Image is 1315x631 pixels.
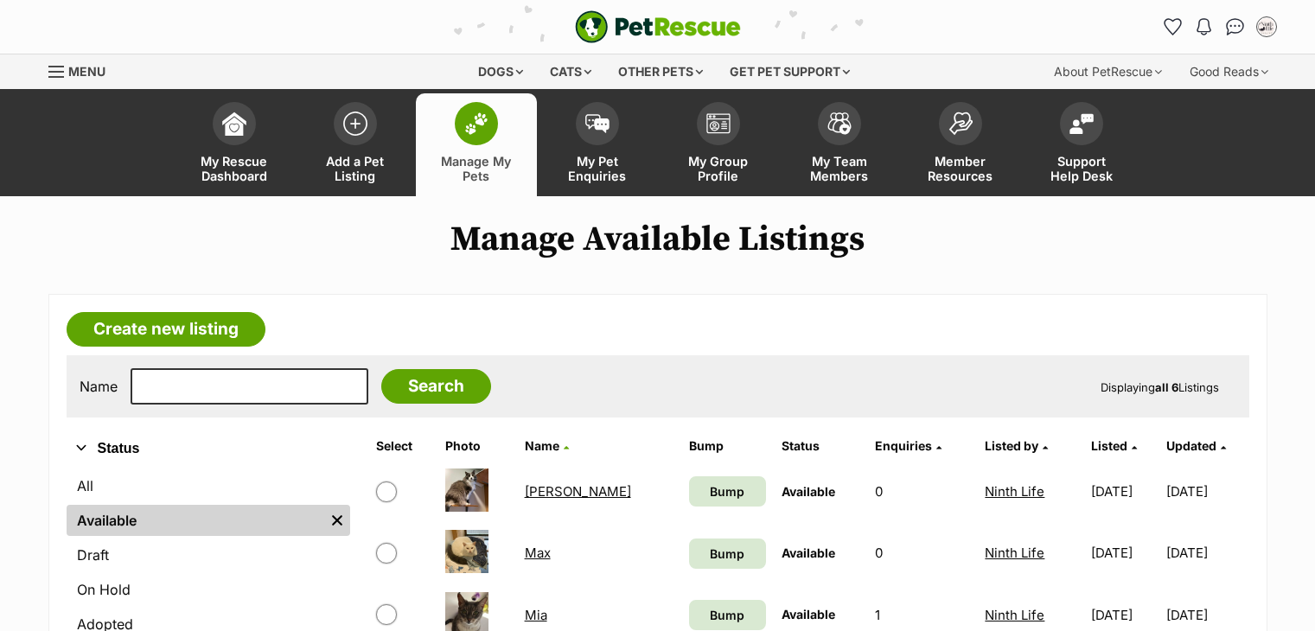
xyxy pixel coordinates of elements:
[922,154,999,183] span: Member Resources
[381,369,491,404] input: Search
[575,10,741,43] img: logo-e224e6f780fb5917bec1dbf3a21bbac754714ae5b6737aabdf751b685950b380.svg
[1178,54,1280,89] div: Good Reads
[710,545,744,563] span: Bump
[1166,438,1226,453] a: Updated
[875,438,942,453] a: Enquiries
[710,606,744,624] span: Bump
[689,600,767,630] a: Bump
[1069,113,1094,134] img: help-desk-icon-fdf02630f3aa405de69fd3d07c3f3aa587a6932b1a1747fa1d2bba05be0121f9.svg
[525,483,631,500] a: [PERSON_NAME]
[466,54,535,89] div: Dogs
[1084,462,1165,521] td: [DATE]
[537,93,658,196] a: My Pet Enquiries
[575,10,741,43] a: PetRescue
[525,438,559,453] span: Name
[222,112,246,136] img: dashboard-icon-eb2f2d2d3e046f16d808141f083e7271f6b2e854fb5c12c21221c1fb7104beca.svg
[606,54,715,89] div: Other pets
[67,505,324,536] a: Available
[80,379,118,394] label: Name
[67,470,350,501] a: All
[1042,54,1174,89] div: About PetRescue
[1043,154,1120,183] span: Support Help Desk
[1191,13,1218,41] button: Notifications
[1155,380,1178,394] strong: all 6
[710,482,744,500] span: Bump
[1091,438,1127,453] span: Listed
[525,438,569,453] a: Name
[67,437,350,460] button: Status
[195,154,273,183] span: My Rescue Dashboard
[1021,93,1142,196] a: Support Help Desk
[48,54,118,86] a: Menu
[525,607,547,623] a: Mia
[868,462,977,521] td: 0
[67,539,350,570] a: Draft
[985,438,1048,453] a: Listed by
[718,54,862,89] div: Get pet support
[1222,13,1249,41] a: Conversations
[416,93,537,196] a: Manage My Pets
[985,438,1038,453] span: Listed by
[67,574,350,605] a: On Hold
[1258,18,1275,35] img: Ninth Life profile pic
[868,523,977,583] td: 0
[1084,523,1165,583] td: [DATE]
[689,476,767,507] a: Bump
[316,154,394,183] span: Add a Pet Listing
[1166,438,1216,453] span: Updated
[1197,18,1210,35] img: notifications-46538b983faf8c2785f20acdc204bb7945ddae34d4c08c2a6579f10ce5e182be.svg
[689,539,767,569] a: Bump
[174,93,295,196] a: My Rescue Dashboard
[827,112,852,135] img: team-members-icon-5396bd8760b3fe7c0b43da4ab00e1e3bb1a5d9ba89233759b79545d2d3fc5d0d.svg
[559,154,636,183] span: My Pet Enquiries
[1166,462,1247,521] td: [DATE]
[369,432,437,460] th: Select
[68,64,105,79] span: Menu
[682,432,774,460] th: Bump
[801,154,878,183] span: My Team Members
[1159,13,1280,41] ul: Account quick links
[985,545,1044,561] a: Ninth Life
[875,438,932,453] span: translation missing: en.admin.listings.index.attributes.enquiries
[1253,13,1280,41] button: My account
[782,607,835,621] span: Available
[585,114,610,133] img: pet-enquiries-icon-7e3ad2cf08bfb03b45e93fb7055b45f3efa6380592205ae92323e6603595dc1f.svg
[782,545,835,560] span: Available
[437,154,515,183] span: Manage My Pets
[1226,18,1244,35] img: chat-41dd97257d64d25036548639549fe6c8038ab92f7586957e7f3b1b290dea8141.svg
[782,484,835,499] span: Available
[1166,523,1247,583] td: [DATE]
[464,112,488,135] img: manage-my-pets-icon-02211641906a0b7f246fdf0571729dbe1e7629f14944591b6c1af311fb30b64b.svg
[438,432,515,460] th: Photo
[1101,380,1219,394] span: Displaying Listings
[1159,13,1187,41] a: Favourites
[948,112,973,135] img: member-resources-icon-8e73f808a243e03378d46382f2149f9095a855e16c252ad45f914b54edf8863c.svg
[538,54,603,89] div: Cats
[985,483,1044,500] a: Ninth Life
[775,432,866,460] th: Status
[1091,438,1137,453] a: Listed
[525,545,551,561] a: Max
[343,112,367,136] img: add-pet-listing-icon-0afa8454b4691262ce3f59096e99ab1cd57d4a30225e0717b998d2c9b9846f56.svg
[779,93,900,196] a: My Team Members
[295,93,416,196] a: Add a Pet Listing
[985,607,1044,623] a: Ninth Life
[658,93,779,196] a: My Group Profile
[706,113,731,134] img: group-profile-icon-3fa3cf56718a62981997c0bc7e787c4b2cf8bcc04b72c1350f741eb67cf2f40e.svg
[67,312,265,347] a: Create new listing
[900,93,1021,196] a: Member Resources
[680,154,757,183] span: My Group Profile
[324,505,350,536] a: Remove filter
